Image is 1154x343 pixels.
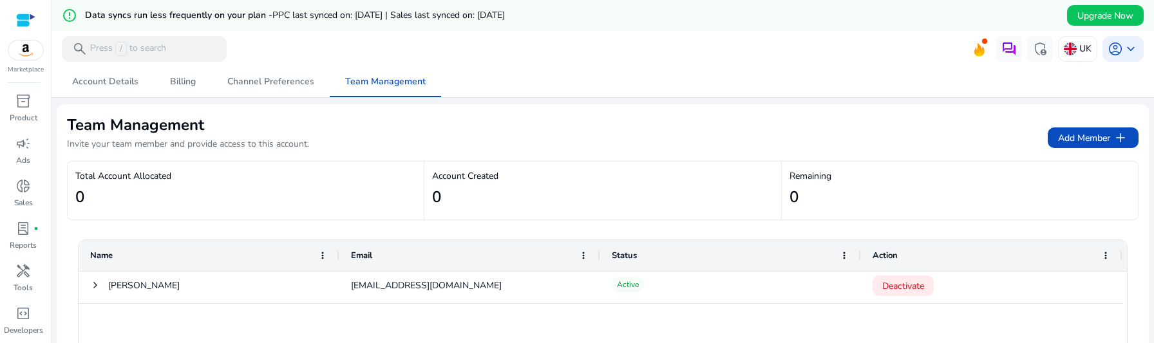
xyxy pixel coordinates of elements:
[115,42,127,56] span: /
[1079,37,1092,60] p: UK
[15,136,31,151] span: campaign
[1064,42,1077,55] img: uk.svg
[72,41,88,57] span: search
[432,169,773,183] p: Account Created
[1123,41,1139,57] span: keyboard_arrow_down
[1077,9,1133,23] span: Upgrade Now
[8,65,44,75] p: Marketplace
[882,273,924,299] span: Deactivate
[75,188,84,207] h2: 0
[85,10,505,21] h5: Data syncs run less frequently on your plan -
[1032,41,1048,57] span: admin_panel_settings
[4,324,43,336] p: Developers
[15,93,31,109] span: inventory_2
[790,169,1130,183] p: Remaining
[15,178,31,194] span: donut_small
[612,277,644,292] p: Active
[15,306,31,321] span: code_blocks
[67,115,309,135] h2: Team Management
[873,250,898,261] span: Action
[873,275,934,296] button: Deactivate
[272,9,505,21] span: PPC last synced on: [DATE] | Sales last synced on: [DATE]
[14,197,33,209] p: Sales
[10,112,37,124] p: Product
[1067,5,1144,26] button: Upgrade Now
[339,272,600,303] div: [EMAIL_ADDRESS][DOMAIN_NAME]
[612,250,637,261] span: Status
[10,239,37,251] p: Reports
[15,263,31,279] span: handyman
[1058,130,1128,145] span: Add Member
[90,42,166,56] p: Press to search
[62,8,77,23] mat-icon: error_outline
[345,77,426,86] span: Team Management
[72,77,138,86] span: Account Details
[432,188,441,207] h2: 0
[1113,130,1128,145] span: add
[1048,127,1139,148] button: Add Memberadd
[8,41,43,60] img: amazon.svg
[351,250,372,261] span: Email
[227,77,314,86] span: Channel Preferences
[75,169,416,183] p: Total Account Allocated
[108,272,180,299] span: [PERSON_NAME]
[1027,36,1053,62] button: admin_panel_settings
[1108,41,1123,57] span: account_circle
[16,154,30,166] p: Ads
[90,250,113,261] span: Name
[14,282,33,293] p: Tools
[790,188,799,207] h2: 0
[33,226,39,231] span: fiber_manual_record
[15,221,31,236] span: lab_profile
[170,77,196,86] span: Billing
[67,138,309,151] p: Invite your team member and provide access to this account.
